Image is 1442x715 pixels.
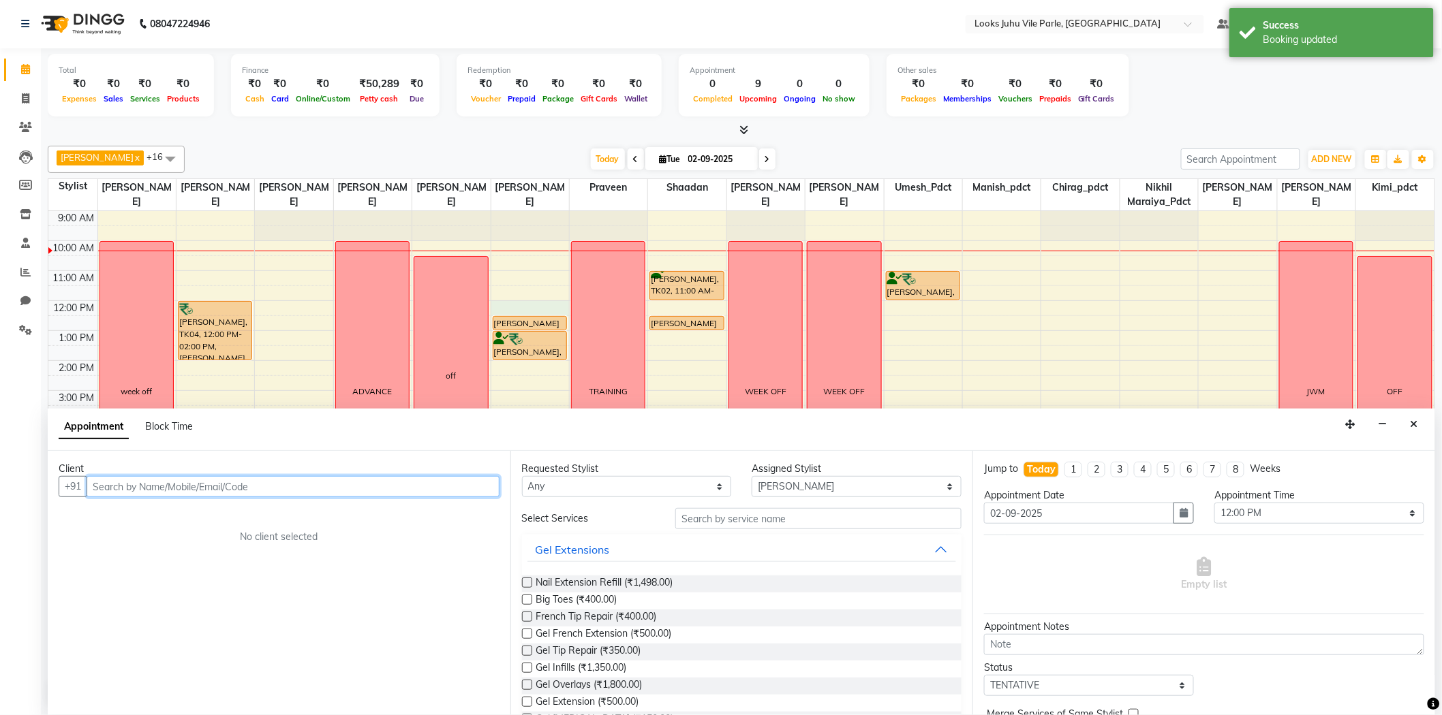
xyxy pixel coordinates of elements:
[87,476,500,497] input: Search by Name/Mobile/Email/Code
[352,385,392,398] div: ADVANCE
[1036,94,1075,104] span: Prepaids
[177,179,254,210] span: [PERSON_NAME]
[690,76,736,92] div: 0
[1064,462,1082,477] li: 1
[536,695,639,712] span: Gel Extension (₹500.00)
[100,76,127,92] div: ₹0
[1263,33,1424,47] div: Booking updated
[1088,462,1105,477] li: 2
[334,179,412,210] span: [PERSON_NAME]
[819,94,859,104] span: No show
[268,94,292,104] span: Card
[59,462,500,476] div: Client
[995,94,1036,104] span: Vouchers
[536,643,641,661] span: Gel Tip Repair (₹350.00)
[539,94,577,104] span: Package
[1182,557,1227,592] span: Empty list
[522,462,732,476] div: Requested Stylist
[1308,150,1355,169] button: ADD NEW
[50,271,97,285] div: 11:00 AM
[357,94,402,104] span: Petty cash
[940,94,995,104] span: Memberships
[1036,76,1075,92] div: ₹0
[1227,462,1244,477] li: 8
[467,65,651,76] div: Redemption
[51,301,97,315] div: 12:00 PM
[127,94,164,104] span: Services
[1180,462,1198,477] li: 6
[1041,179,1119,196] span: Chirag_pdct
[963,179,1041,196] span: Manish_pdct
[134,152,140,163] a: x
[1250,462,1280,476] div: Weeks
[406,94,427,104] span: Due
[59,415,129,439] span: Appointment
[179,302,252,360] div: [PERSON_NAME], TK04, 12:00 PM-02:00 PM, [PERSON_NAME] [MEDICAL_DATA] Treatment(F)*
[59,476,87,497] button: +91
[536,626,672,643] span: Gel French Extension (₹500.00)
[690,65,859,76] div: Appointment
[127,76,164,92] div: ₹0
[292,94,354,104] span: Online/Custom
[650,317,724,330] div: [PERSON_NAME] ., TK08, 12:30 PM-01:00 PM, Stylist Cut(M)
[147,151,173,162] span: +16
[806,179,883,210] span: [PERSON_NAME]
[690,94,736,104] span: Completed
[1181,148,1300,170] input: Search Appointment
[1278,179,1355,210] span: [PERSON_NAME]
[898,94,940,104] span: Packages
[35,5,128,43] img: logo
[527,537,957,562] button: Gel Extensions
[57,361,97,375] div: 2:00 PM
[536,541,610,558] div: Gel Extensions
[1312,154,1352,164] span: ADD NEW
[1111,462,1129,477] li: 3
[512,511,665,526] div: Select Services
[467,76,504,92] div: ₹0
[940,76,995,92] div: ₹0
[145,420,193,432] span: Block Time
[536,592,617,609] span: Big Toes (₹400.00)
[898,76,940,92] div: ₹0
[745,385,786,398] div: WEEK OFF
[59,94,100,104] span: Expenses
[412,179,490,210] span: [PERSON_NAME]
[650,272,724,300] div: [PERSON_NAME], TK02, 11:00 AM-12:00 PM, Stylist Cut(M)
[446,370,456,382] div: off
[493,317,567,330] div: [PERSON_NAME] ., TK08, 12:30 PM-01:00 PM, Stylist Cut(M)
[292,76,354,92] div: ₹0
[570,179,647,196] span: Praveen
[242,65,429,76] div: Finance
[504,76,539,92] div: ₹0
[121,385,152,398] div: week off
[1157,462,1175,477] li: 5
[995,76,1036,92] div: ₹0
[536,678,643,695] span: Gel Overlays (₹1,800.00)
[885,179,962,196] span: Umesh_Pdct
[1027,462,1056,477] div: Today
[354,76,405,92] div: ₹50,289
[1356,179,1435,196] span: Kimi_pdct
[493,332,567,360] div: [PERSON_NAME], TK03, 01:00 PM-02:00 PM, Wash Shampoo(F)
[621,94,651,104] span: Wallet
[1387,385,1403,398] div: OFF
[242,76,268,92] div: ₹0
[656,154,684,164] span: Tue
[61,152,134,163] span: [PERSON_NAME]
[1307,385,1325,398] div: JWM
[819,76,859,92] div: 0
[684,149,752,170] input: 2025-09-02
[1203,462,1221,477] li: 7
[255,179,333,210] span: [PERSON_NAME]
[242,94,268,104] span: Cash
[984,462,1018,476] div: Jump to
[1075,76,1118,92] div: ₹0
[536,575,673,592] span: Nail Extension Refill (₹1,498.00)
[57,331,97,345] div: 1:00 PM
[539,76,577,92] div: ₹0
[780,94,819,104] span: Ongoing
[984,488,1194,503] div: Appointment Date
[164,94,203,104] span: Products
[887,272,960,300] div: [PERSON_NAME], TK06, 11:00 AM-12:00 PM, Classic Pedicure(F)
[736,76,780,92] div: 9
